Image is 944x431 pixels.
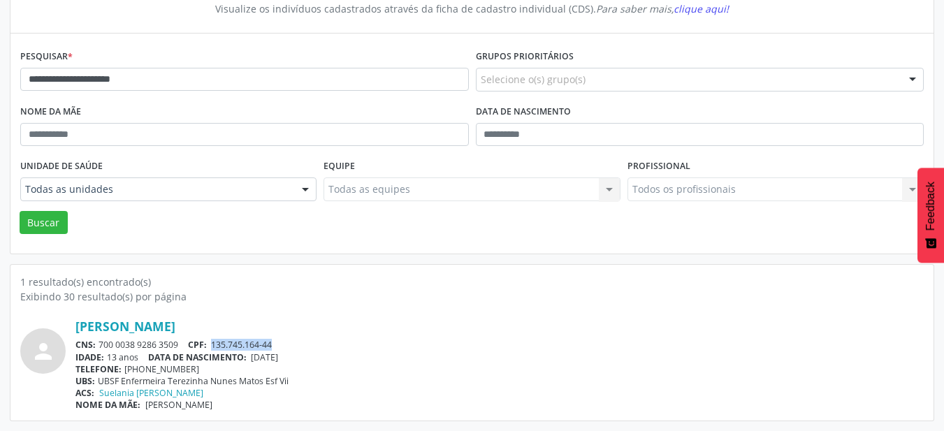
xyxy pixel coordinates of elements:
[211,339,272,351] span: 135.745.164-44
[75,375,95,387] span: UBS:
[476,46,574,68] label: Grupos prioritários
[20,289,924,304] div: Exibindo 30 resultado(s) por página
[20,156,103,177] label: Unidade de saúde
[75,351,104,363] span: IDADE:
[145,399,212,411] span: [PERSON_NAME]
[251,351,278,363] span: [DATE]
[188,339,207,351] span: CPF:
[917,168,944,263] button: Feedback - Mostrar pesquisa
[924,182,937,231] span: Feedback
[75,399,140,411] span: NOME DA MÃE:
[20,275,924,289] div: 1 resultado(s) encontrado(s)
[31,339,56,364] i: person
[20,211,68,235] button: Buscar
[148,351,247,363] span: DATA DE NASCIMENTO:
[476,101,571,123] label: Data de nascimento
[75,351,924,363] div: 13 anos
[481,72,586,87] span: Selecione o(s) grupo(s)
[30,1,914,16] div: Visualize os indivíduos cadastrados através da ficha de cadastro individual (CDS).
[75,375,924,387] div: UBSF Enfermeira Terezinha Nunes Matos Esf Vii
[20,101,81,123] label: Nome da mãe
[75,387,94,399] span: ACS:
[75,363,924,375] div: [PHONE_NUMBER]
[596,2,729,15] i: Para saber mais,
[324,156,355,177] label: Equipe
[20,46,73,68] label: Pesquisar
[627,156,690,177] label: Profissional
[75,339,924,351] div: 700 0038 9286 3509
[99,387,203,399] a: Suelania [PERSON_NAME]
[674,2,729,15] span: clique aqui!
[75,363,122,375] span: TELEFONE:
[75,339,96,351] span: CNS:
[75,319,175,334] a: [PERSON_NAME]
[25,182,288,196] span: Todas as unidades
